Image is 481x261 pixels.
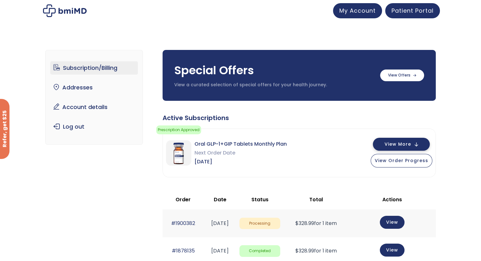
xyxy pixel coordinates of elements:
a: Subscription/Billing [50,61,138,75]
span: View Order Progress [375,157,428,164]
a: Log out [50,120,138,133]
span: View More [385,142,411,146]
span: [DATE] [194,157,287,166]
a: View [380,216,404,229]
span: $ [295,247,298,254]
span: Date [214,196,226,203]
td: for 1 item [283,209,348,237]
span: Patient Portal [392,7,434,15]
a: #1900382 [171,220,195,227]
button: View Order Progress [371,154,432,167]
span: 328.99 [295,220,314,227]
span: Status [251,196,268,203]
a: Account details [50,100,138,114]
div: Active Subscriptions [163,113,436,122]
span: Completed [239,245,280,257]
span: My Account [339,7,376,15]
a: #1878135 [172,247,195,254]
span: Total [309,196,323,203]
span: Order [176,196,191,203]
span: 328.99 [295,247,314,254]
a: View [380,244,404,257]
time: [DATE] [211,220,229,227]
a: My Account [333,3,382,18]
span: Prescription Approved [156,125,201,134]
button: View More [373,138,430,151]
a: Patient Portal [385,3,440,18]
nav: Account pages [45,50,143,145]
h3: Special Offers [174,63,374,78]
time: [DATE] [211,247,229,254]
span: $ [295,220,298,227]
span: Actions [382,196,402,203]
span: Processing [239,218,280,229]
img: My account [43,4,87,17]
p: View a curated selection of special offers for your health journey. [174,82,374,88]
span: Oral GLP-1+GIP Tablets Monthly Plan [194,140,287,149]
span: Next Order Date [194,149,287,157]
a: Addresses [50,81,138,94]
